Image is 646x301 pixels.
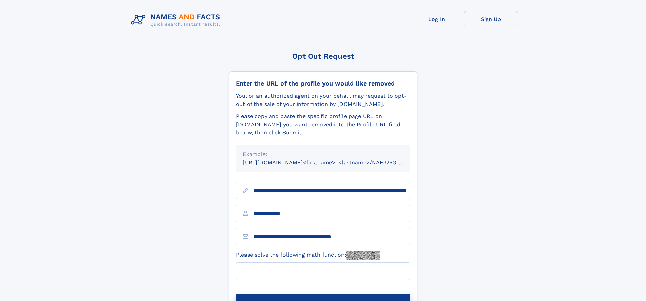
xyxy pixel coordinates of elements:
[243,159,423,166] small: [URL][DOMAIN_NAME]<firstname>_<lastname>/NAF325G-xxxxxxxx
[236,80,410,87] div: Enter the URL of the profile you would like removed
[236,112,410,137] div: Please copy and paste the specific profile page URL on [DOMAIN_NAME] you want removed into the Pr...
[243,150,404,158] div: Example:
[229,52,417,60] div: Opt Out Request
[236,251,380,260] label: Please solve the following math function:
[410,11,464,27] a: Log In
[464,11,518,27] a: Sign Up
[128,11,226,29] img: Logo Names and Facts
[236,92,410,108] div: You, or an authorized agent on your behalf, may request to opt-out of the sale of your informatio...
